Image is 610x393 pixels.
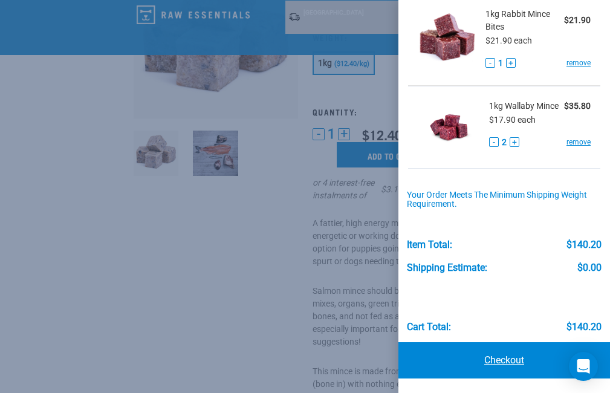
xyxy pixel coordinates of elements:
div: $0.00 [577,262,602,273]
img: Wallaby Mince [418,96,480,158]
div: Item Total: [407,239,452,250]
div: Cart total: [407,322,451,333]
button: + [506,58,516,68]
div: Your order meets the minimum shipping weight requirement. [407,190,602,210]
span: $17.90 each [489,115,536,125]
span: $21.90 each [485,36,532,45]
div: $140.20 [566,322,602,333]
strong: $21.90 [564,15,591,25]
a: remove [566,137,591,148]
img: Rabbit Mince Bites [418,8,476,70]
span: 1kg Wallaby Mince [489,100,559,112]
strong: $35.80 [564,101,591,111]
button: - [489,137,499,147]
span: 1kg Rabbit Mince Bites [485,8,564,33]
div: Shipping Estimate: [407,262,487,273]
span: 2 [502,136,507,149]
div: $140.20 [566,239,602,250]
a: remove [566,57,591,68]
button: + [510,137,519,147]
div: Open Intercom Messenger [569,352,598,381]
button: - [485,58,495,68]
span: 1 [498,57,503,70]
a: Checkout [398,342,610,378]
